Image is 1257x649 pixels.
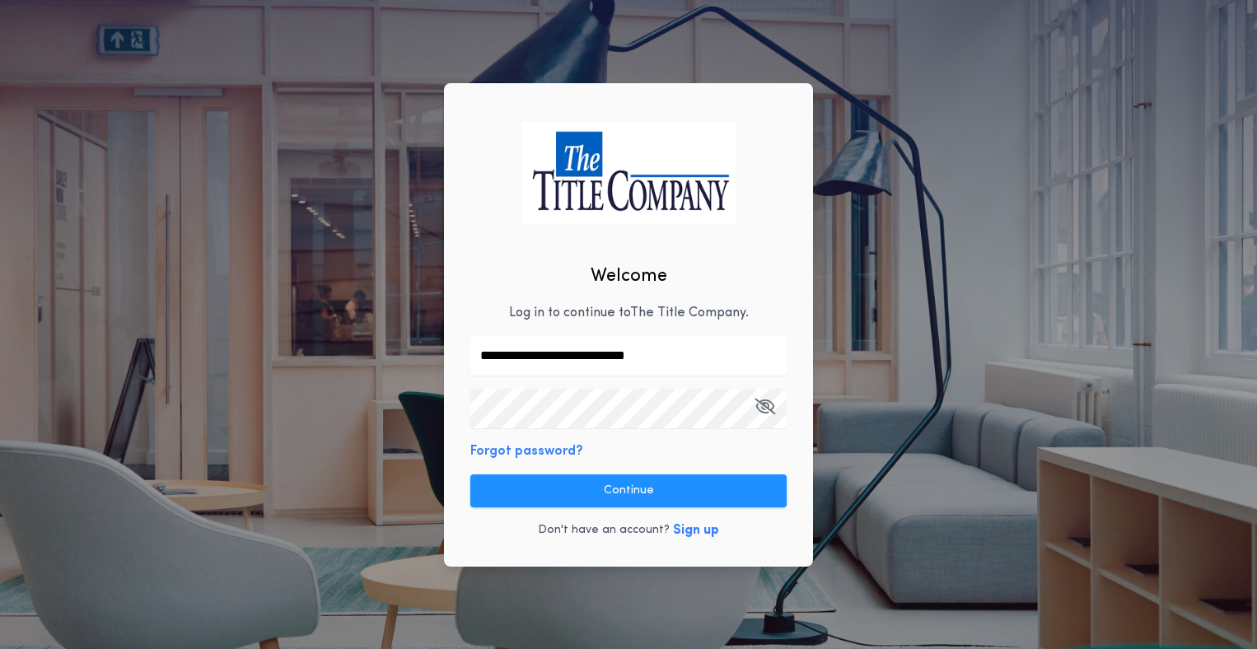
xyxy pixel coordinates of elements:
button: Sign up [673,521,719,540]
button: Open Keeper Popup [755,389,775,428]
img: logo [521,122,736,223]
button: Continue [470,474,787,507]
h2: Welcome [591,263,667,290]
input: Open Keeper Popup [470,389,787,428]
p: Don't have an account? [538,522,670,539]
keeper-lock: Open Keeper Popup [757,399,777,418]
p: Log in to continue to The Title Company . [509,303,749,323]
button: Forgot password? [470,441,583,461]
